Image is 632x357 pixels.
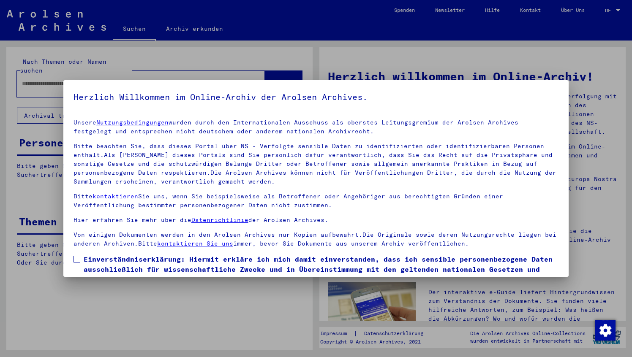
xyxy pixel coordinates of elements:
p: Unsere wurden durch den Internationalen Ausschuss als oberstes Leitungsgremium der Arolsen Archiv... [74,118,559,136]
a: kontaktieren Sie uns [157,240,233,247]
a: kontaktieren [93,192,138,200]
img: Zustimmung ändern [595,320,616,341]
p: Bitte Sie uns, wenn Sie beispielsweise als Betroffener oder Angehöriger aus berechtigten Gründen ... [74,192,559,210]
p: Hier erfahren Sie mehr über die der Arolsen Archives. [74,216,559,224]
a: Nutzungsbedingungen [96,119,169,126]
h5: Herzlich Willkommen im Online-Archiv der Arolsen Archives. [74,90,559,104]
span: Einverständniserklärung: Hiermit erkläre ich mich damit einverstanden, dass ich sensible personen... [84,254,559,295]
a: Datenrichtlinie [191,216,248,224]
p: Bitte beachten Sie, dass dieses Portal über NS - Verfolgte sensible Daten zu identifizierten oder... [74,142,559,186]
p: Von einigen Dokumenten werden in den Arolsen Archives nur Kopien aufbewahrt.Die Originale sowie d... [74,230,559,248]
